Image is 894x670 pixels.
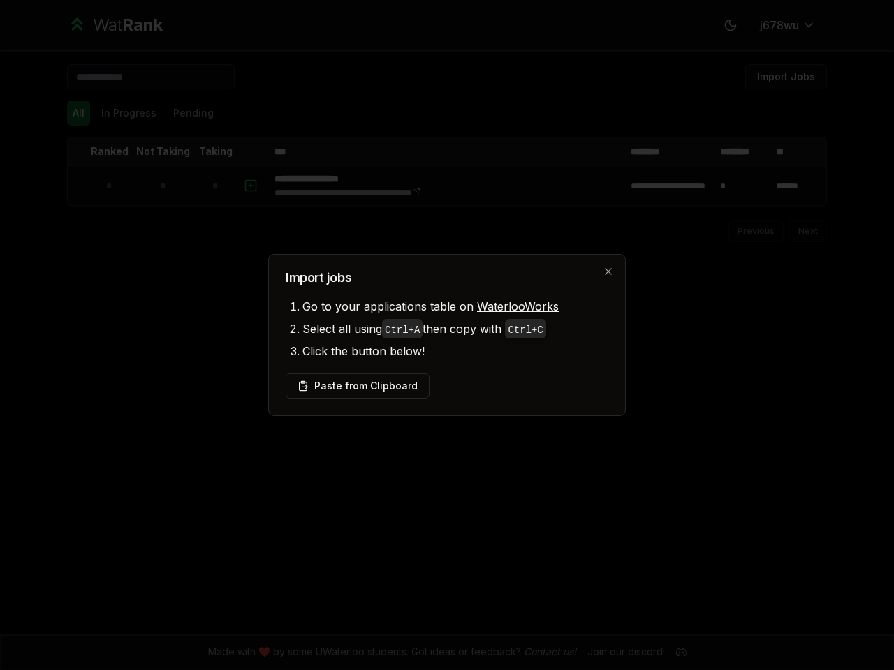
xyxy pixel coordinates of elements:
[302,318,608,340] li: Select all using then copy with
[385,325,420,336] code: Ctrl+ A
[508,325,543,336] code: Ctrl+ C
[286,271,608,284] h2: Import jobs
[302,340,608,362] li: Click the button below!
[477,299,559,313] a: WaterlooWorks
[302,295,608,318] li: Go to your applications table on
[286,373,430,399] button: Paste from Clipboard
